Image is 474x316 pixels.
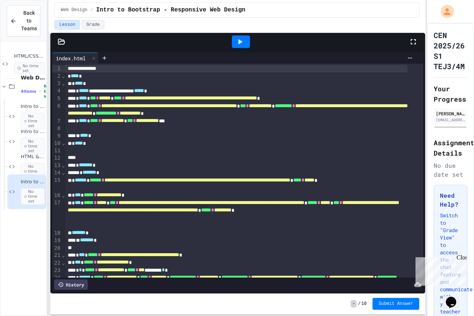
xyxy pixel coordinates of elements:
div: 10 [52,140,61,147]
div: 2 [52,72,61,80]
h3: Need Help? [440,191,461,209]
div: [PERSON_NAME] (Student) [436,110,465,117]
div: 15 [52,177,61,192]
button: Grade [81,20,104,30]
span: Web Design [21,74,45,81]
div: 5 [52,95,61,102]
iframe: chat widget [413,254,467,286]
button: Back to Teams [7,5,40,37]
h1: CEN 2025/26 S1 TEJ3/4M [434,30,467,71]
div: index.html [52,54,89,62]
span: Fold line [61,80,65,86]
span: No time set [21,113,45,130]
div: 20 [52,245,61,252]
div: 16 [52,192,61,199]
h2: Your Progress [434,84,467,104]
div: My Account [433,3,456,20]
div: 19 [52,237,61,244]
span: Fold line [61,73,65,79]
span: - [351,300,356,307]
div: 24 [52,274,61,289]
div: 7 [52,118,61,125]
div: 23 [52,267,61,274]
span: Fold line [61,170,65,176]
span: 4 items [21,89,36,94]
span: • [39,88,41,94]
span: Submit Answer [378,301,413,307]
div: 21 [52,252,61,259]
button: Lesson [54,20,80,30]
h2: Assignment Details [434,137,467,158]
div: 9 [52,132,61,140]
iframe: chat widget [443,286,467,309]
div: [EMAIL_ADDRESS][DOMAIN_NAME] [436,117,465,123]
div: 17 [52,199,61,229]
span: No time set [21,188,45,205]
div: 8 [52,125,61,132]
div: Chat with us now!Close [3,3,51,47]
span: Fold line [61,140,65,146]
span: HTML/CSS/JavaScript Testing [14,53,45,60]
span: No time set [21,138,45,155]
span: No time set [44,84,54,99]
span: Back to Teams [21,9,37,33]
div: History [54,279,88,290]
span: / [358,301,361,307]
span: Intro to CSS [21,129,45,135]
div: 13 [52,162,61,169]
span: Fold line [61,162,65,168]
span: Fold line [61,192,65,198]
span: Fold line [61,260,65,266]
div: 4 [52,87,61,95]
div: 11 [52,147,61,154]
span: No time set [21,163,45,180]
span: Intro to HTML [21,103,45,110]
span: Fold line [61,275,65,281]
span: 10 [361,301,367,307]
div: 6 [52,102,61,118]
span: / [90,7,93,13]
span: Intro to Bootstrap - Responsive Web Design [21,179,45,185]
span: HTML & CSS Layout [21,154,45,160]
div: 18 [52,230,61,237]
div: 22 [52,259,61,267]
div: 1 [52,65,61,72]
div: index.html [52,52,99,64]
span: Web Design [61,7,87,13]
div: 3 [52,80,61,87]
div: 14 [52,169,61,177]
div: No due date set [434,161,467,179]
div: 12 [52,154,61,162]
span: No time set [14,62,45,74]
button: Submit Answer [373,298,419,310]
span: Fold line [61,252,65,258]
span: Intro to Bootstrap - Responsive Web Design [96,6,245,14]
